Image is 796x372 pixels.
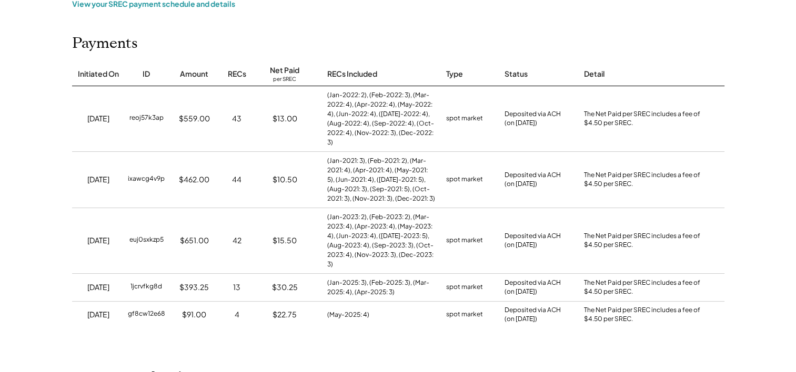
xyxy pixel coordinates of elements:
div: $10.50 [273,174,297,185]
div: The Net Paid per SREC includes a fee of $4.50 per SREC. [584,278,705,296]
div: RECs [228,69,246,79]
div: Deposited via ACH (on [DATE]) [505,171,561,189]
div: $15.50 [273,235,297,246]
div: spot market [446,174,483,185]
div: [DATE] [87,113,109,124]
div: 13 [233,282,240,293]
div: (Jan-2023: 2), (Feb-2023: 2), (Mar-2023: 4), (Apr-2023: 4), (May-2023: 4), (Jun-2023: 4), ([DATE]... [327,212,436,269]
div: 1jcrvfkg8d [130,282,162,293]
div: spot market [446,235,483,246]
div: (May-2025: 4) [327,310,369,319]
div: Type [446,69,463,79]
div: spot market [446,113,483,124]
div: [DATE] [87,174,109,185]
div: ixawcg4v9p [128,174,165,185]
div: 42 [233,235,241,246]
div: Detail [584,69,604,79]
div: gf8cw12e68 [128,309,165,320]
div: The Net Paid per SREC includes a fee of $4.50 per SREC. [584,306,705,324]
div: [DATE] [87,235,109,246]
div: Amount [180,69,208,79]
div: (Jan-2025: 3), (Feb-2025: 3), (Mar-2025: 4), (Apr-2025: 3) [327,278,436,297]
div: Deposited via ACH (on [DATE]) [505,278,561,296]
div: The Net Paid per SREC includes a fee of $4.50 per SREC. [584,232,705,250]
div: [DATE] [87,282,109,293]
div: Net Paid [270,65,299,76]
h2: Payments [72,35,138,53]
div: $13.00 [273,113,297,124]
div: 4 [235,309,239,320]
div: $462.00 [179,174,209,185]
div: spot market [446,309,483,320]
div: [DATE] [87,309,109,320]
div: (Jan-2022: 2), (Feb-2022: 3), (Mar-2022: 4), (Apr-2022: 4), (May-2022: 4), (Jun-2022: 4), ([DATE]... [327,90,436,147]
div: spot market [446,282,483,293]
div: $393.25 [179,282,209,293]
div: $30.25 [272,282,298,293]
div: per SREC [273,76,296,84]
div: RECs Included [327,69,377,79]
div: Deposited via ACH (on [DATE]) [505,306,561,324]
div: euj0sxkzp5 [129,235,164,246]
div: 43 [232,113,241,124]
div: 44 [232,174,241,185]
div: Status [505,69,528,79]
div: $651.00 [180,235,209,246]
div: Deposited via ACH (on [DATE]) [505,232,561,250]
div: $22.75 [273,309,297,320]
div: The Net Paid per SREC includes a fee of $4.50 per SREC. [584,171,705,189]
div: Initiated On [78,69,119,79]
div: ID [143,69,150,79]
div: reoj57k3ap [129,113,164,124]
div: The Net Paid per SREC includes a fee of $4.50 per SREC. [584,110,705,128]
div: $559.00 [179,113,210,124]
div: $91.00 [182,309,206,320]
div: Deposited via ACH (on [DATE]) [505,110,561,128]
div: (Jan-2021: 3), (Feb-2021: 2), (Mar-2021: 4), (Apr-2021: 4), (May-2021: 5), (Jun-2021: 4), ([DATE]... [327,156,436,203]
